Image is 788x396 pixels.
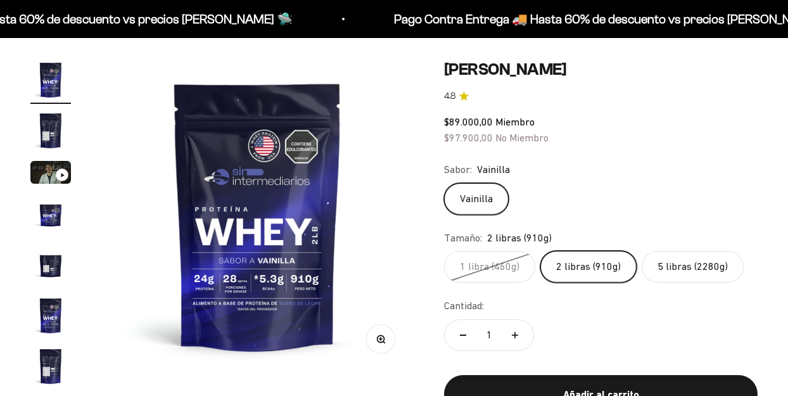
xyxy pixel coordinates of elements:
[30,60,71,104] button: Ir al artículo 1
[444,162,472,178] legend: Sabor:
[30,295,71,336] img: Proteína Whey - Vainilla
[495,116,535,127] span: Miembro
[30,110,71,155] button: Ir al artículo 2
[30,346,71,386] img: Proteína Whey - Vainilla
[445,320,481,350] button: Reducir cantidad
[495,132,549,143] span: No Miembro
[30,110,71,151] img: Proteína Whey - Vainilla
[444,60,758,79] h1: [PERSON_NAME]
[444,230,482,246] legend: Tamaño:
[444,116,493,127] span: $89.000,00
[444,298,484,314] label: Cantidad:
[30,295,71,340] button: Ir al artículo 6
[30,194,71,234] img: Proteína Whey - Vainilla
[497,320,533,350] button: Aumentar cantidad
[30,245,71,289] button: Ir al artículo 5
[444,132,493,143] span: $97.900,00
[30,194,71,238] button: Ir al artículo 4
[30,245,71,285] img: Proteína Whey - Vainilla
[487,230,552,246] span: 2 libras (910g)
[444,89,455,103] span: 4.8
[30,60,71,100] img: Proteína Whey - Vainilla
[30,161,71,188] button: Ir al artículo 3
[477,162,510,178] span: Vainilla
[101,60,414,372] img: Proteína Whey - Vainilla
[30,346,71,390] button: Ir al artículo 7
[444,89,758,103] a: 4.84.8 de 5.0 estrellas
